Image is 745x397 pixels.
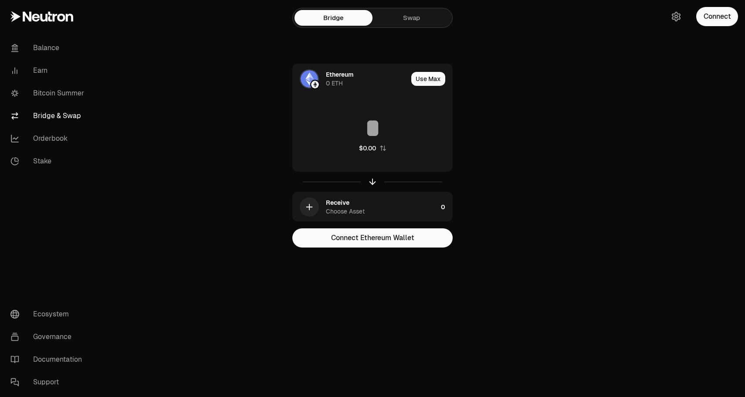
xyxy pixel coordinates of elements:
div: ETH LogoEthereum LogoEthereum0 ETH [293,64,408,94]
a: Stake [3,150,94,173]
div: 0 ETH [326,79,343,88]
a: Ecosystem [3,303,94,326]
a: Orderbook [3,127,94,150]
a: Swap [372,10,450,26]
a: Bitcoin Summer [3,82,94,105]
a: Earn [3,59,94,82]
div: ReceiveChoose Asset [293,192,437,222]
img: ETH Logo [301,70,318,88]
a: Balance [3,37,94,59]
button: Connect [696,7,738,26]
button: ReceiveChoose Asset0 [293,192,452,222]
a: Governance [3,326,94,348]
div: $0.00 [359,144,376,153]
button: $0.00 [359,144,386,153]
a: Support [3,371,94,394]
img: Ethereum Logo [311,81,319,88]
a: Documentation [3,348,94,371]
button: Use Max [411,72,445,86]
div: Choose Asset [326,207,365,216]
a: Bridge & Swap [3,105,94,127]
div: 0 [441,192,452,222]
div: Receive [326,198,349,207]
button: Connect Ethereum Wallet [292,228,453,248]
div: Ethereum [326,70,353,79]
a: Bridge [295,10,372,26]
